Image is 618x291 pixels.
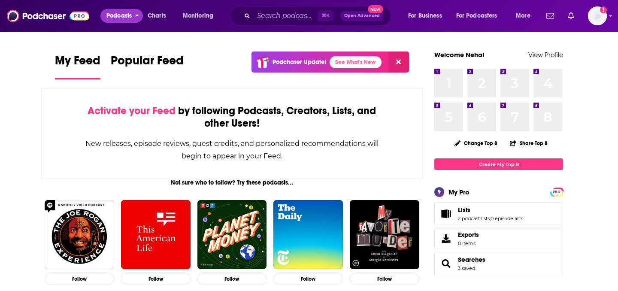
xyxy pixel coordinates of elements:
span: Lists [458,206,470,214]
div: My Pro [448,188,470,196]
svg: Add a profile image [600,6,607,13]
a: 2 podcast lists [458,215,490,221]
img: The Joe Rogan Experience [45,200,114,270]
div: Search podcasts, credits, & more... [238,6,399,26]
a: Welcome Neha! [434,51,485,59]
button: Follow [197,273,267,285]
button: open menu [177,9,224,23]
img: The Daily [273,200,343,270]
button: Show profile menu [588,6,607,25]
div: by following Podcasts, Creators, Lists, and other Users! [85,105,379,130]
span: Popular Feed [111,53,184,73]
a: Create My Top 8 [434,158,563,170]
span: Exports [437,233,454,245]
button: open menu [510,9,541,23]
img: Podchaser - Follow, Share and Rate Podcasts [7,8,89,24]
span: More [516,10,530,22]
span: For Podcasters [456,10,497,22]
a: My Feed [55,53,100,79]
a: View Profile [528,51,563,59]
img: User Profile [588,6,607,25]
a: Searches [458,256,485,264]
span: My Feed [55,53,100,73]
div: Not sure who to follow? Try these podcasts... [41,179,423,186]
img: This American Life [121,200,191,270]
p: Podchaser Update! [273,58,326,66]
a: Charts [142,9,171,23]
span: Searches [434,252,563,275]
span: Activate your Feed [88,104,176,117]
button: Follow [350,273,419,285]
span: 0 items [458,240,479,246]
button: open menu [402,9,453,23]
a: Lists [458,206,523,214]
input: Search podcasts, credits, & more... [254,9,318,23]
a: Exports [434,227,563,250]
img: My Favorite Murder with Karen Kilgariff and Georgia Hardstark [350,200,419,270]
a: See What's New [330,56,382,68]
button: Follow [45,273,114,285]
button: Follow [273,273,343,285]
span: ⌘ K [318,10,333,21]
span: For Business [408,10,442,22]
button: Share Top 8 [509,135,548,152]
span: Open Advanced [344,14,380,18]
button: open menu [451,9,510,23]
a: PRO [551,188,562,195]
img: Planet Money [197,200,267,270]
a: Lists [437,208,454,220]
a: Searches [437,258,454,270]
span: Monitoring [183,10,213,22]
a: 0 episode lists [491,215,523,221]
a: Popular Feed [111,53,184,79]
button: open menu [100,9,143,23]
span: Logged in as NehaLad [588,6,607,25]
button: Follow [121,273,191,285]
div: New releases, episode reviews, guest credits, and personalized recommendations will begin to appe... [85,137,379,162]
span: Podcasts [106,10,132,22]
span: Exports [458,231,479,239]
span: , [490,215,491,221]
a: Show notifications dropdown [543,9,557,23]
span: New [368,5,383,13]
a: Show notifications dropdown [564,9,578,23]
span: Charts [148,10,166,22]
button: Change Top 8 [449,138,503,149]
span: Lists [434,202,563,225]
a: 3 saved [458,265,475,271]
button: Open AdvancedNew [340,11,384,21]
